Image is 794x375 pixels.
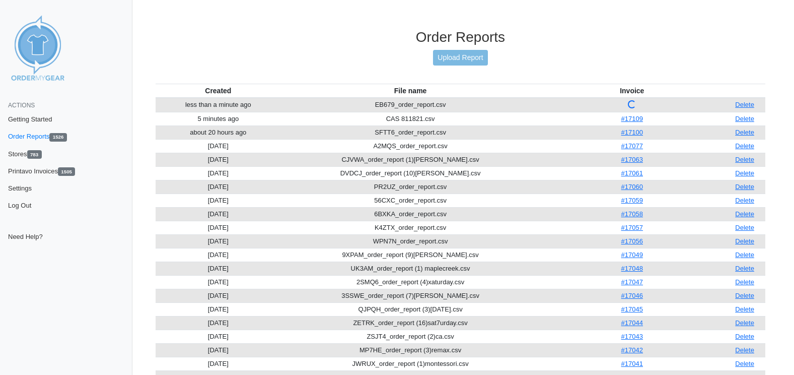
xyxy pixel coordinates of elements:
[621,224,643,231] a: #17057
[735,265,754,272] a: Delete
[156,221,281,234] td: [DATE]
[621,305,643,313] a: #17045
[621,333,643,340] a: #17043
[735,305,754,313] a: Delete
[281,357,540,370] td: JWRUX_order_report (1)montessori.csv
[156,98,281,112] td: less than a minute ago
[156,289,281,302] td: [DATE]
[281,207,540,221] td: 6BXKA_order_report.csv
[621,360,643,367] a: #17041
[281,194,540,207] td: 56CXC_order_report.csv
[156,248,281,262] td: [DATE]
[433,50,487,66] a: Upload Report
[49,133,66,142] span: 1526
[281,166,540,180] td: DVDCJ_order_report (10)[PERSON_NAME].csv
[735,224,754,231] a: Delete
[621,237,643,245] a: #17056
[735,319,754,327] a: Delete
[621,183,643,191] a: #17060
[621,156,643,163] a: #17063
[281,112,540,126] td: CAS 811821.csv
[156,207,281,221] td: [DATE]
[281,126,540,139] td: SFTT6_order_report.csv
[735,333,754,340] a: Delete
[281,343,540,357] td: MP7HE_order_report (3)remax.csv
[621,115,643,122] a: #17109
[156,330,281,343] td: [DATE]
[540,84,724,98] th: Invoice
[735,183,754,191] a: Delete
[156,29,765,46] h3: Order Reports
[735,278,754,286] a: Delete
[156,153,281,166] td: [DATE]
[735,101,754,108] a: Delete
[156,302,281,316] td: [DATE]
[281,153,540,166] td: CJVWA_order_report (1)[PERSON_NAME].csv
[156,166,281,180] td: [DATE]
[281,302,540,316] td: QJPQH_order_report (3)[DATE].csv
[621,346,643,354] a: #17042
[735,346,754,354] a: Delete
[156,194,281,207] td: [DATE]
[735,251,754,259] a: Delete
[735,142,754,150] a: Delete
[621,292,643,299] a: #17046
[156,180,281,194] td: [DATE]
[156,275,281,289] td: [DATE]
[621,251,643,259] a: #17049
[735,169,754,177] a: Delete
[281,289,540,302] td: 3SSWE_order_report (7)[PERSON_NAME].csv
[281,316,540,330] td: ZETRK_order_report (16)sat7urday.csv
[156,262,281,275] td: [DATE]
[621,319,643,327] a: #17044
[156,84,281,98] th: Created
[156,316,281,330] td: [DATE]
[735,292,754,299] a: Delete
[281,330,540,343] td: ZSJT4_order_report (2)ca.csv
[281,248,540,262] td: 9XPAM_order_report (9)[PERSON_NAME].csv
[281,234,540,248] td: WPN7N_order_report.csv
[735,360,754,367] a: Delete
[281,262,540,275] td: UK3AM_order_report (1) maplecreek.csv
[621,169,643,177] a: #17061
[281,98,540,112] td: EB679_order_report.csv
[621,129,643,136] a: #17100
[281,275,540,289] td: 2SMQ6_order_report (4)xaturday.csv
[58,167,75,176] span: 1505
[735,197,754,204] a: Delete
[621,197,643,204] a: #17059
[27,150,42,159] span: 783
[156,343,281,357] td: [DATE]
[621,210,643,218] a: #17058
[156,112,281,126] td: 5 minutes ago
[735,156,754,163] a: Delete
[156,139,281,153] td: [DATE]
[621,142,643,150] a: #17077
[621,278,643,286] a: #17047
[281,84,540,98] th: File name
[281,180,540,194] td: PR2UZ_order_report.csv
[156,357,281,370] td: [DATE]
[621,265,643,272] a: #17048
[735,237,754,245] a: Delete
[735,115,754,122] a: Delete
[281,221,540,234] td: K4ZTX_order_report.csv
[735,129,754,136] a: Delete
[8,102,35,109] span: Actions
[156,234,281,248] td: [DATE]
[735,210,754,218] a: Delete
[156,126,281,139] td: about 20 hours ago
[281,139,540,153] td: A2MQS_order_report.csv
